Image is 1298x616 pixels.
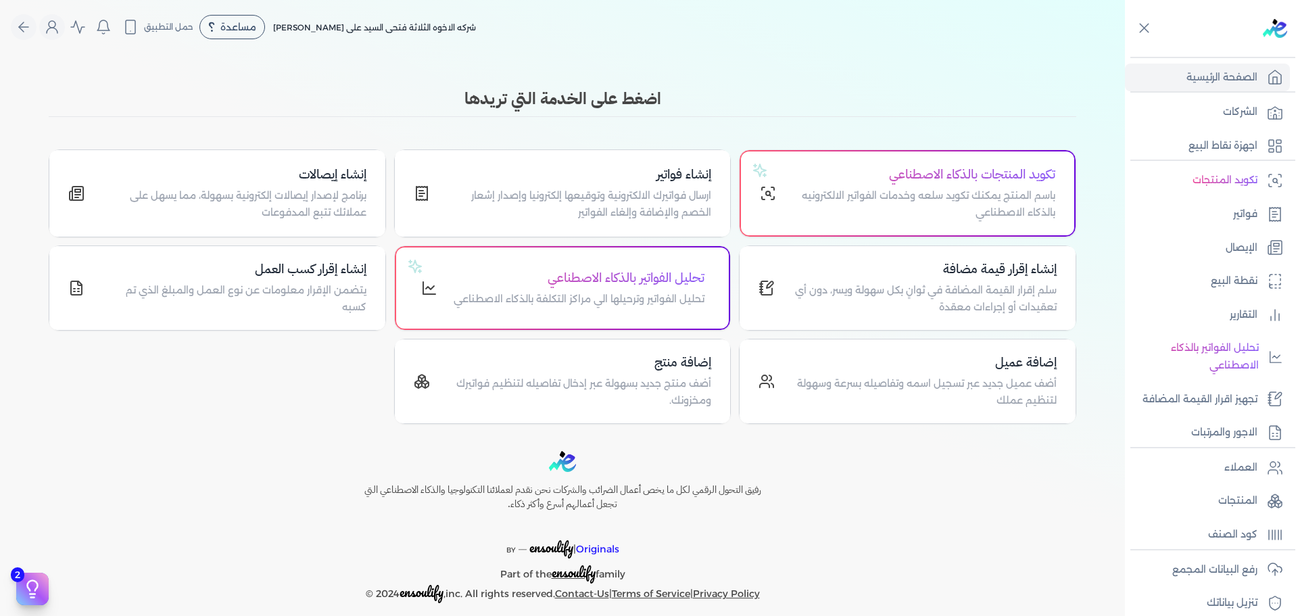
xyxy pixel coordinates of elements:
span: ensoulify [552,562,596,583]
p: Part of the family [335,559,790,584]
p: الشركات [1223,103,1257,121]
a: إضافة منتجأضف منتج جديد بسهولة عبر إدخال تفاصيله لتنظيم فواتيرك ومخزونك. [394,339,731,424]
p: تحليل الفواتير بالذكاء الاصطناعي [1132,339,1259,374]
a: الاجور والمرتبات [1125,419,1290,447]
a: اجهزة نقاط البيع [1125,132,1290,160]
p: اجهزة نقاط البيع [1188,137,1257,155]
a: الصفحة الرئيسية [1125,64,1290,92]
a: Terms of Service [612,588,690,600]
p: تجهيز اقرار القيمة المضافة [1143,391,1257,408]
h6: رفيق التحول الرقمي لكل ما يخص أعمال الضرائب والشركات نحن نقدم لعملائنا التكنولوجيا والذكاء الاصطن... [335,483,790,512]
p: تنزيل بياناتك [1207,594,1257,612]
a: التقارير [1125,301,1290,329]
p: © 2024 ,inc. All rights reserved. | | [335,584,790,603]
a: كود الصنف [1125,521,1290,549]
p: العملاء [1224,459,1257,477]
a: نقطة البيع [1125,267,1290,295]
p: فواتير [1233,206,1257,223]
p: باسم المنتج يمكنك تكويد سلعه وخدمات الفواتير الالكترونيه بالذكاء الاصطناعي [792,187,1055,222]
a: إنشاء إقرار قيمة مضافةسلم إقرار القيمة المضافة في ثوانٍ بكل سهولة ويسر، دون أي تعقيدات أو إجراءات... [739,245,1076,331]
a: العملاء [1125,454,1290,482]
p: الإيصال [1226,239,1257,257]
span: شركه الاخوه الثلاثة فتحى السيد على [PERSON_NAME] [273,22,476,32]
p: كود الصنف [1208,526,1257,544]
h4: إنشاء إقرار كسب العمل [101,260,366,279]
sup: __ [519,542,527,550]
a: الإيصال [1125,234,1290,262]
span: 2 [11,567,24,582]
a: رفع البيانات المجمع [1125,556,1290,584]
a: الشركات [1125,98,1290,126]
p: المنتجات [1218,492,1257,510]
p: نقطة البيع [1211,273,1257,290]
a: إنشاء إقرار كسب العمليتضمن الإقرار معلومات عن نوع العمل والمبلغ الذي تم كسبه [49,245,386,331]
span: Originals [576,543,619,555]
img: logo [549,451,576,472]
span: مساعدة [220,22,256,32]
span: BY [506,546,516,554]
img: logo [1263,19,1287,38]
p: أضف منتج جديد بسهولة عبر إدخال تفاصيله لتنظيم فواتيرك ومخزونك. [446,375,712,410]
p: تكويد المنتجات [1193,172,1257,189]
a: إضافة عميلأضف عميل جديد عبر تسجيل اسمه وتفاصيله بسرعة وسهولة لتنظيم عملك [739,339,1076,424]
a: فواتير [1125,200,1290,229]
p: برنامج لإصدار إيصالات إلكترونية بسهولة، مما يسهل على عملائك تتبع المدفوعات [101,187,366,222]
a: تجهيز اقرار القيمة المضافة [1125,385,1290,414]
span: ensoulify [400,582,443,602]
p: أضف عميل جديد عبر تسجيل اسمه وتفاصيله بسرعة وسهولة لتنظيم عملك [791,375,1057,410]
h4: إنشاء إيصالات [101,165,366,185]
a: تكويد المنتجات بالذكاء الاصطناعيباسم المنتج يمكنك تكويد سلعه وخدمات الفواتير الالكترونيه بالذكاء ... [739,149,1076,237]
button: 2 [16,573,49,605]
p: الصفحة الرئيسية [1186,69,1257,87]
a: تكويد المنتجات [1125,166,1290,195]
span: حمل التطبيق [144,21,193,33]
p: ارسال فواتيرك الالكترونية وتوقيعها إلكترونيا وإصدار إشعار الخصم والإضافة وإلغاء الفواتير [446,187,712,222]
p: التقارير [1230,306,1257,324]
p: الاجور والمرتبات [1191,424,1257,442]
h4: إنشاء إقرار قيمة مضافة [791,260,1057,279]
a: إنشاء إيصالاتبرنامج لإصدار إيصالات إلكترونية بسهولة، مما يسهل على عملائك تتبع المدفوعات [49,149,386,237]
span: ensoulify [529,537,573,558]
p: سلم إقرار القيمة المضافة في ثوانٍ بكل سهولة ويسر، دون أي تعقيدات أو إجراءات معقدة [791,282,1057,316]
p: رفع البيانات المجمع [1172,561,1257,579]
button: حمل التطبيق [119,16,197,39]
div: مساعدة [199,15,265,39]
a: المنتجات [1125,487,1290,515]
h4: تحليل الفواتير بالذكاء الاصطناعي [454,268,704,288]
a: Contact-Us [555,588,609,600]
a: ensoulify [552,568,596,580]
a: تحليل الفواتير بالذكاء الاصطناعيتحليل الفواتير وترحيلها الي مراكز التكلفة بالذكاء الاصطناعي [394,245,731,331]
a: Privacy Policy [693,588,760,600]
h4: إضافة منتج [446,353,712,373]
h4: إضافة عميل [791,353,1057,373]
a: تحليل الفواتير بالذكاء الاصطناعي [1125,334,1290,379]
p: يتضمن الإقرار معلومات عن نوع العمل والمبلغ الذي تم كسبه [101,282,366,316]
a: إنشاء فواتيرارسال فواتيرك الالكترونية وتوقيعها إلكترونيا وإصدار إشعار الخصم والإضافة وإلغاء الفواتير [394,149,731,237]
h3: اضغط على الخدمة التي تريدها [49,87,1076,111]
h4: إنشاء فواتير [446,165,712,185]
p: تحليل الفواتير وترحيلها الي مراكز التكلفة بالذكاء الاصطناعي [454,291,704,308]
p: | [335,523,790,559]
h4: تكويد المنتجات بالذكاء الاصطناعي [792,165,1055,185]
